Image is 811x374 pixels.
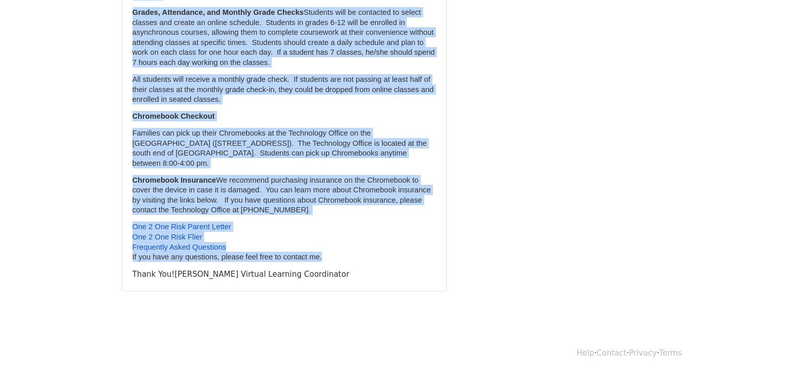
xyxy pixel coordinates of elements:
div: Thank You![PERSON_NAME] Virtual Learning Coordinator [133,269,436,280]
a: Contact [597,348,626,358]
a: Privacy [629,348,656,358]
span: Frequently Asked Questions [133,243,226,251]
span: All students will receive a monthly grade check. If students are not passing at least half of the... [133,75,434,103]
span: If you have any questions, please feel free to contact me. [133,253,322,261]
span: We recommend purchasing insurance on the Chromebook to cover the device in case it is damaged. Yo... [133,176,431,214]
a: Help [577,348,594,358]
a: One 2 One Risk Parent Letter [133,222,231,231]
span: Chromebook Insurance [133,176,216,184]
span: Grades, Attendance, and Monthly Grade Checks [133,8,304,16]
span: Families can pick up their Chromebooks at the Technology Office on the [GEOGRAPHIC_DATA] ([STREET... [133,129,427,167]
iframe: Chat Widget [760,325,811,374]
a: One 2 One Risk Flier [133,232,203,241]
a: Frequently Asked Questions [133,242,226,252]
span: One 2 One Risk Flier [133,233,203,241]
span: Students will be contacted to select classes and create an online schedule. Students in grades 6-... [133,8,435,67]
a: Terms [659,348,682,358]
span: One 2 One Risk Parent Letter [133,223,231,231]
span: Chromebook Checkout [133,112,215,120]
